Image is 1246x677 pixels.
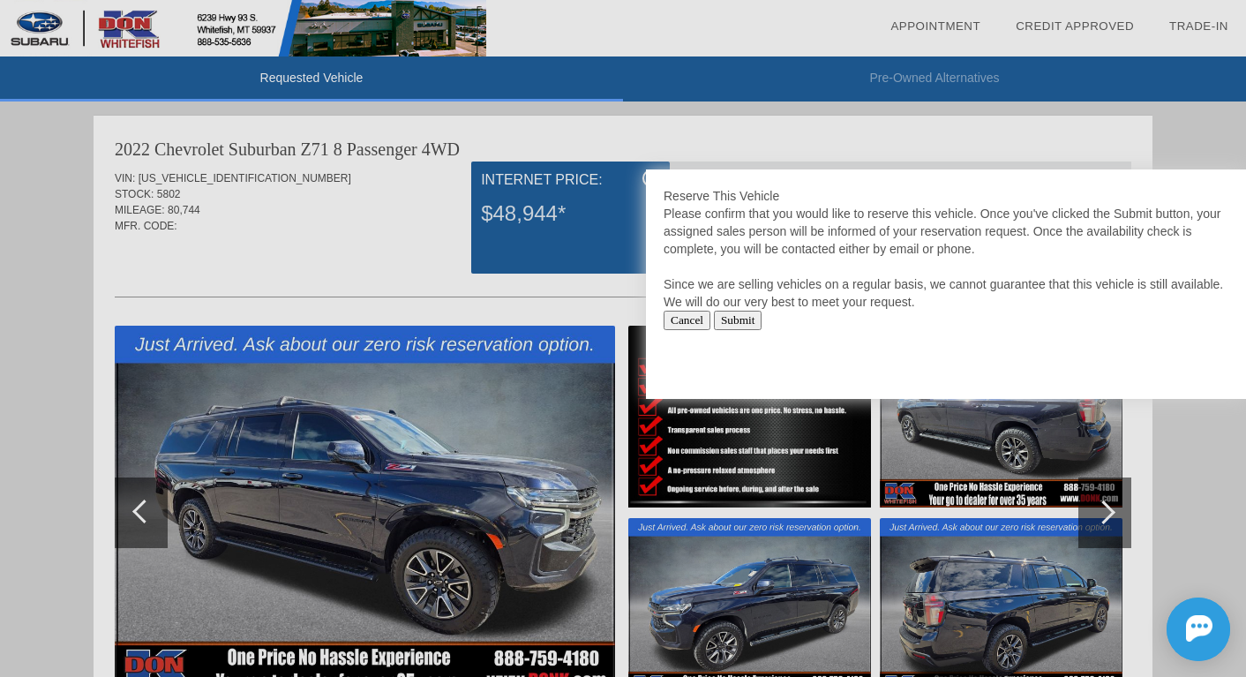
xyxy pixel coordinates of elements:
[1087,582,1246,677] iframe: Chat Assistance
[664,187,1228,205] div: Reserve This Vehicle
[664,205,1228,311] div: Please confirm that you would like to reserve this vehicle. Once you've clicked the Submit button...
[664,311,710,330] input: Cancel
[714,311,762,330] input: Submit
[1016,19,1134,33] a: Credit Approved
[1169,19,1228,33] a: Trade-In
[890,19,980,33] a: Appointment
